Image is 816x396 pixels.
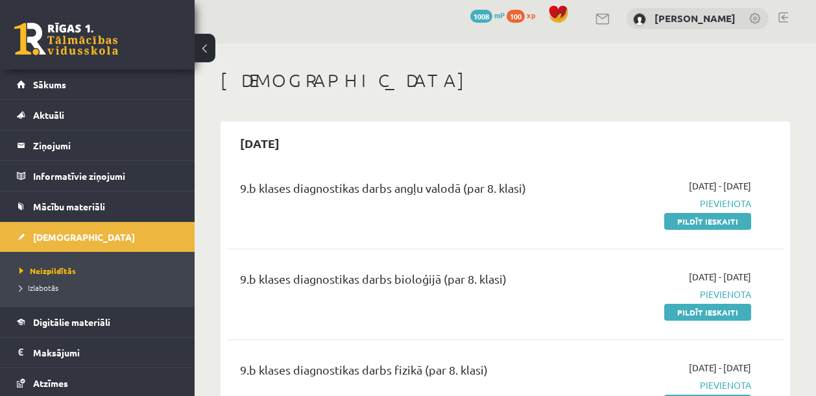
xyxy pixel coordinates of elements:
[221,69,790,92] h1: [DEMOGRAPHIC_DATA]
[17,100,178,130] a: Aktuāli
[33,201,105,212] span: Mācību materiāli
[594,197,751,210] span: Pievienota
[470,10,505,20] a: 1008 mP
[664,304,751,321] a: Pildīt ieskaiti
[240,179,574,203] div: 9.b klases diagnostikas darbs angļu valodā (par 8. klasi)
[33,377,68,389] span: Atzīmes
[33,161,178,191] legend: Informatīvie ziņojumi
[494,10,505,20] span: mP
[17,222,178,252] a: [DEMOGRAPHIC_DATA]
[507,10,525,23] span: 100
[17,338,178,367] a: Maksājumi
[33,231,135,243] span: [DEMOGRAPHIC_DATA]
[33,316,110,328] span: Digitālie materiāli
[689,361,751,375] span: [DATE] - [DATE]
[19,282,58,293] span: Izlabotās
[689,179,751,193] span: [DATE] - [DATE]
[594,378,751,392] span: Pievienota
[227,128,293,158] h2: [DATE]
[17,307,178,337] a: Digitālie materiāli
[14,23,118,55] a: Rīgas 1. Tālmācības vidusskola
[527,10,535,20] span: xp
[240,361,574,385] div: 9.b klases diagnostikas darbs fizikā (par 8. klasi)
[19,282,182,293] a: Izlabotās
[19,265,182,277] a: Neizpildītās
[33,109,64,121] span: Aktuāli
[33,130,178,160] legend: Ziņojumi
[689,270,751,284] span: [DATE] - [DATE]
[33,338,178,367] legend: Maksājumi
[470,10,492,23] span: 1008
[507,10,542,20] a: 100 xp
[654,12,736,25] a: [PERSON_NAME]
[33,79,66,90] span: Sākums
[633,13,646,26] img: Jana Sarkaniča
[17,192,178,221] a: Mācību materiāli
[17,161,178,191] a: Informatīvie ziņojumi
[19,266,76,276] span: Neizpildītās
[240,270,574,294] div: 9.b klases diagnostikas darbs bioloģijā (par 8. klasi)
[17,130,178,160] a: Ziņojumi
[17,69,178,99] a: Sākums
[664,213,751,230] a: Pildīt ieskaiti
[594,288,751,301] span: Pievienota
